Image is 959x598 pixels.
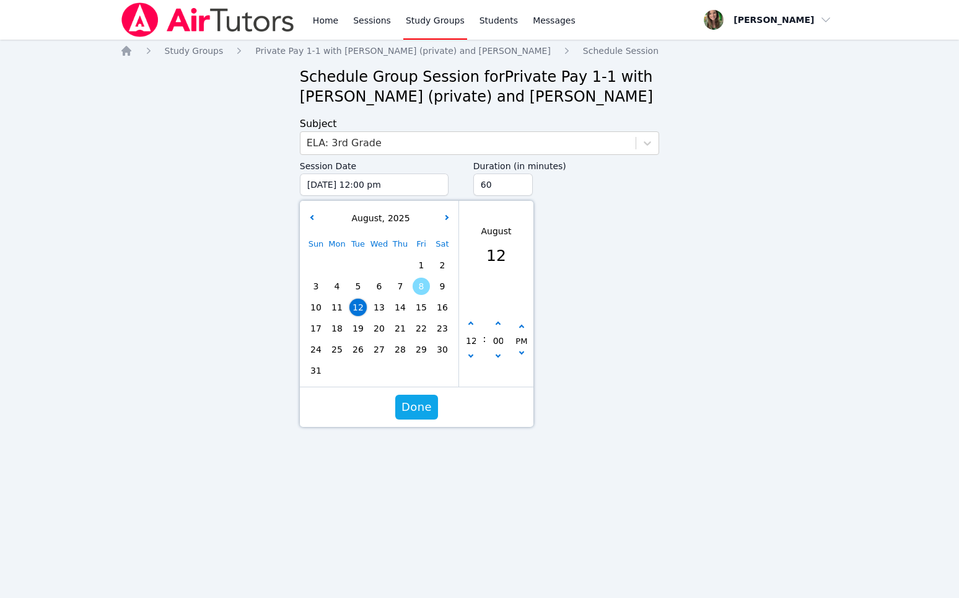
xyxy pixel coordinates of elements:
div: Choose Thursday August 21 of 2025 [390,318,411,339]
span: 28 [392,341,409,358]
span: 24 [307,341,325,358]
div: Choose Tuesday August 12 of 2025 [348,297,369,318]
span: 15 [413,299,430,316]
div: Choose Tuesday August 05 of 2025 [348,276,369,297]
span: 25 [328,341,346,358]
span: 18 [328,320,346,337]
div: Sat [432,234,453,255]
div: Choose Tuesday September 02 of 2025 [348,360,369,381]
a: Private Pay 1-1 with [PERSON_NAME] (private) and [PERSON_NAME] [255,45,551,57]
div: Mon [326,234,348,255]
div: Choose Sunday July 27 of 2025 [305,255,326,276]
span: 27 [370,341,388,358]
span: 2025 [385,213,410,223]
span: Messages [533,14,576,27]
div: Choose Thursday August 14 of 2025 [390,297,411,318]
div: Tue [348,234,369,255]
span: 6 [370,278,388,295]
div: Choose Wednesday July 30 of 2025 [369,255,390,276]
span: 8 [413,278,430,295]
span: 30 [434,341,451,358]
span: 12 [349,299,367,316]
div: Wed [369,234,390,255]
div: Choose Friday August 15 of 2025 [411,297,432,318]
span: 7 [392,278,409,295]
div: Choose Saturday August 02 of 2025 [432,255,453,276]
div: Fri [411,234,432,255]
span: 23 [434,320,451,337]
span: 20 [370,320,388,337]
div: Choose Friday August 29 of 2025 [411,339,432,360]
span: 4 [328,278,346,295]
span: 10 [307,299,325,316]
span: 16 [434,299,451,316]
div: Choose Friday August 08 of 2025 [411,276,432,297]
span: 31 [307,362,325,379]
span: : [483,294,486,385]
div: Choose Monday August 25 of 2025 [326,339,348,360]
div: PM [515,335,527,348]
span: August [348,213,382,223]
div: Choose Saturday August 30 of 2025 [432,339,453,360]
span: 9 [434,278,451,295]
div: August [481,225,511,238]
div: Choose Tuesday August 19 of 2025 [348,318,369,339]
div: Choose Sunday August 24 of 2025 [305,339,326,360]
span: 29 [413,341,430,358]
div: Choose Thursday August 07 of 2025 [390,276,411,297]
div: Choose Tuesday August 26 of 2025 [348,339,369,360]
div: Choose Monday August 18 of 2025 [326,318,348,339]
div: , [348,212,409,225]
span: 26 [349,341,367,358]
div: Choose Wednesday September 03 of 2025 [369,360,390,381]
span: Schedule Session [583,46,659,56]
div: Choose Wednesday August 13 of 2025 [369,297,390,318]
span: 5 [349,278,367,295]
span: 17 [307,320,325,337]
div: Choose Tuesday July 29 of 2025 [348,255,369,276]
label: Subject [300,118,337,130]
label: Duration (in minutes) [473,155,660,174]
div: Choose Friday August 22 of 2025 [411,318,432,339]
div: Choose Monday July 28 of 2025 [326,255,348,276]
div: Choose Wednesday August 20 of 2025 [369,318,390,339]
div: Sun [305,234,326,255]
div: Choose Wednesday August 06 of 2025 [369,276,390,297]
div: Choose Thursday September 04 of 2025 [390,360,411,381]
span: 21 [392,320,409,337]
a: Schedule Session [583,45,659,57]
div: Choose Sunday August 03 of 2025 [305,276,326,297]
span: 2 [434,257,451,274]
nav: Breadcrumb [120,45,839,57]
div: Choose Thursday July 31 of 2025 [390,255,411,276]
span: Study Groups [165,46,224,56]
span: 11 [328,299,346,316]
button: Done [395,395,438,420]
span: 3 [307,278,325,295]
img: Air Tutors [120,2,296,37]
a: Study Groups [165,45,224,57]
div: ELA: 3rd Grade [307,136,382,151]
div: Choose Monday September 01 of 2025 [326,360,348,381]
div: Choose Saturday August 23 of 2025 [432,318,453,339]
div: Choose Saturday September 06 of 2025 [432,360,453,381]
span: 19 [349,320,367,337]
span: 13 [370,299,388,316]
div: Choose Thursday August 28 of 2025 [390,339,411,360]
h2: Schedule Group Session for Private Pay 1-1 with [PERSON_NAME] (private) and [PERSON_NAME] [300,67,660,107]
span: 1 [413,257,430,274]
div: Choose Friday September 05 of 2025 [411,360,432,381]
div: Choose Monday August 04 of 2025 [326,276,348,297]
span: Private Pay 1-1 with [PERSON_NAME] (private) and [PERSON_NAME] [255,46,551,56]
div: Choose Saturday August 16 of 2025 [432,297,453,318]
span: 14 [392,299,409,316]
div: Choose Sunday August 17 of 2025 [305,318,326,339]
label: Session Date [300,155,449,174]
div: Choose Sunday August 31 of 2025 [305,360,326,381]
span: Done [401,398,432,416]
div: Choose Saturday August 09 of 2025 [432,276,453,297]
div: Choose Monday August 11 of 2025 [326,297,348,318]
div: Choose Sunday August 10 of 2025 [305,297,326,318]
div: Thu [390,234,411,255]
div: Choose Friday August 01 of 2025 [411,255,432,276]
